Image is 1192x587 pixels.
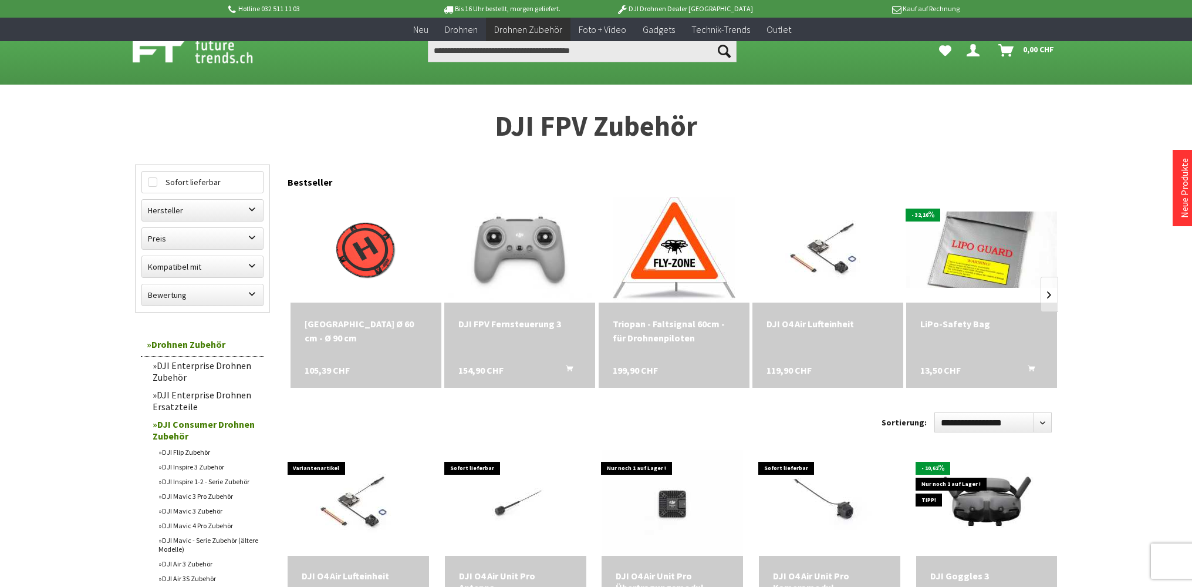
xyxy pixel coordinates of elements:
a: DJI Goggles 3 [930,570,1044,582]
div: Bestseller [288,165,1058,194]
a: DJI Mavic 3 Zubehör [153,504,264,518]
a: DJI Inspire 3 Zubehör [153,459,264,474]
span: 199,90 CHF [613,363,658,377]
span: Foto + Video [579,24,626,35]
a: DJI Enterprise Drohnen Ersatzteile [147,386,264,415]
a: Drohnen Zubehör [141,333,264,357]
img: DJI Goggles 3 [916,456,1058,551]
img: Hoodman Landeplatz Ø 60 cm - Ø 90 cm [313,197,418,303]
button: Suchen [712,39,737,62]
a: DJI Air 3S Zubehör [153,571,264,586]
a: DJI Inspire 1-2 - Serie Zubehör [153,474,264,489]
img: LiPo-Safety Bag [906,212,1057,287]
span: Technik-Trends [691,24,750,35]
a: DJI Mavic 3 Pro Zubehör [153,489,264,504]
label: Sofort lieferbar [142,172,263,193]
span: Neu [413,24,428,35]
span: 154,90 CHF [458,363,504,377]
img: DJI O4 Air Lufteinheit [288,450,428,556]
span: Drohnen Zubehör [494,24,562,35]
a: Neue Produkte [1179,158,1190,218]
span: 13,50 CHF [920,363,961,377]
a: Warenkorb [994,39,1060,62]
p: DJI Drohnen Dealer [GEOGRAPHIC_DATA] [593,2,776,16]
img: Triopan - Faltsignal 60cm - für Drohnenpiloten [613,197,735,303]
button: In den Warenkorb [1014,363,1042,378]
img: DJI FPV Fernsteuerung 3 [444,199,595,300]
div: Triopan - Faltsignal 60cm - für Drohnenpiloten [613,317,735,345]
a: Outlet [758,18,799,42]
a: DJI FPV Fernsteuerung 3 154,90 CHF In den Warenkorb [458,317,581,331]
span: 119,90 CHF [766,363,812,377]
a: [GEOGRAPHIC_DATA] Ø 60 cm - Ø 90 cm 105,39 CHF [305,317,427,345]
a: Foto + Video [570,18,634,42]
a: DJI Mavic 4 Pro Zubehör [153,518,264,533]
div: DJI O4 Air Lufteinheit [766,317,889,331]
a: Triopan - Faltsignal 60cm - für Drohnenpiloten 199,90 CHF [613,317,735,345]
span: 0,00 CHF [1023,40,1054,59]
button: In den Warenkorb [552,363,580,378]
a: DJI Air 3 Zubehör [153,556,264,571]
a: DJI Consumer Drohnen Zubehör [147,415,264,445]
div: DJI FPV Fernsteuerung 3 [458,317,581,331]
a: DJI O4 Air Lufteinheit 119,90 CHF [766,317,889,331]
span: Drohnen [445,24,478,35]
a: Dein Konto [962,39,989,62]
span: Outlet [766,24,791,35]
img: DJI O4 Air Lufteinheit [757,197,898,303]
a: LiPo-Safety Bag 13,50 CHF In den Warenkorb [920,317,1043,331]
a: DJI Enterprise Drohnen Zubehör [147,357,264,386]
a: Gadgets [634,18,683,42]
img: DJI O4 Air Unit Pro Kameramodul [759,450,900,556]
input: Produkt, Marke, Kategorie, EAN, Artikelnummer… [428,39,737,62]
a: DJI Mavic - Serie Zubehör (ältere Modelle) [153,533,264,556]
label: Preis [142,228,263,249]
h1: DJI FPV Zubehör [135,112,1058,141]
a: Drohnen Zubehör [486,18,570,42]
div: [GEOGRAPHIC_DATA] Ø 60 cm - Ø 90 cm [305,317,427,345]
span: 105,39 CHF [305,363,350,377]
p: Kauf auf Rechnung [776,2,960,16]
a: DJI O4 Air Lufteinheit [302,570,415,582]
label: Bewertung [142,284,263,306]
a: Neu [405,18,437,42]
img: DJI O4 Air Unit Pro Übertragungsmodul [602,450,743,556]
div: LiPo-Safety Bag [920,317,1043,331]
p: Hotline 032 511 11 03 [227,2,410,16]
a: Technik-Trends [683,18,758,42]
p: Bis 16 Uhr bestellt, morgen geliefert. [410,2,593,16]
label: Sortierung: [882,413,927,432]
img: DJI O4 Air Unit Pro Antenna [445,450,586,556]
img: Shop Futuretrends - zur Startseite wechseln [133,36,279,66]
label: Hersteller [142,200,263,221]
a: DJI Flip Zubehör [153,445,264,459]
span: Gadgets [643,24,675,35]
a: Meine Favoriten [933,39,957,62]
label: Kompatibel mit [142,256,263,277]
a: Drohnen [437,18,486,42]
